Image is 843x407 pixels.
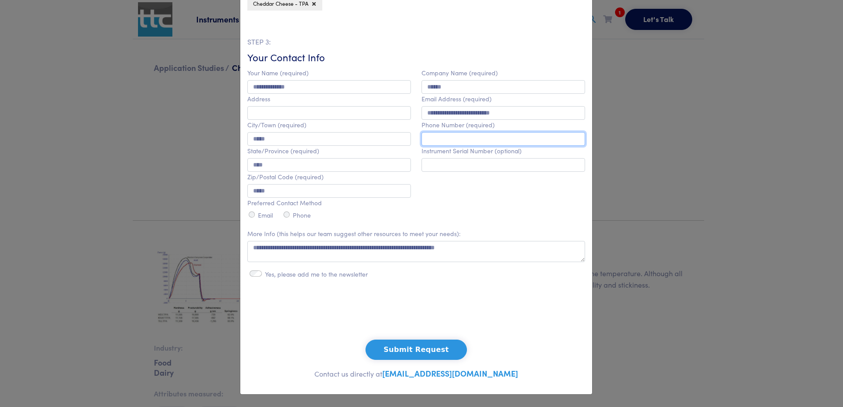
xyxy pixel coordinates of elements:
label: City/Town (required) [247,121,306,129]
label: Company Name (required) [421,69,498,77]
label: State/Province (required) [247,147,319,155]
label: Yes, please add me to the newsletter [265,270,368,278]
label: Phone Number (required) [421,121,495,129]
label: Email Address (required) [421,95,492,103]
h6: Your Contact Info [247,51,585,64]
button: Submit Request [366,340,467,360]
label: Zip/Postal Code (required) [247,173,324,181]
iframe: reCAPTCHA [349,296,483,331]
label: Your Name (required) [247,69,309,77]
p: Contact us directly at [247,367,585,380]
label: More Info (this helps our team suggest other resources to meet your needs): [247,230,461,237]
label: Email [258,211,273,219]
a: [EMAIL_ADDRESS][DOMAIN_NAME] [382,368,518,379]
label: Instrument Serial Number (optional) [421,147,522,155]
p: STEP 3: [247,36,585,48]
label: Phone [293,211,311,219]
label: Address [247,95,270,103]
label: Preferred Contact Method [247,199,322,207]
